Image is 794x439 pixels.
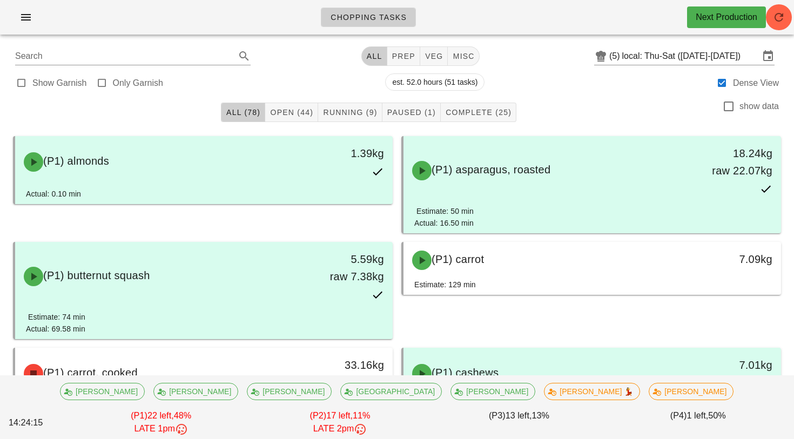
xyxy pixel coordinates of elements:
span: [PERSON_NAME] 💃 [551,383,634,400]
div: (5) [609,51,622,62]
span: 22 left, [147,410,174,420]
button: Running (9) [318,103,382,122]
span: [PERSON_NAME] [67,383,138,400]
span: 1 left, [687,410,709,420]
span: [PERSON_NAME] [160,383,231,400]
div: 14:24:15 [6,414,72,431]
span: [PERSON_NAME] [254,383,325,400]
span: Chopping Tasks [330,13,407,22]
span: All (78) [226,108,260,117]
button: All [361,46,387,66]
div: Next Production [696,11,757,24]
button: Open (44) [265,103,318,122]
div: 7.01kg [692,356,772,374]
div: (P2) 11% [251,407,429,438]
span: (P1) carrot [432,253,484,265]
div: Estimate: 129 min [414,279,476,291]
div: Estimate: 74 min [26,311,85,323]
span: (P1) cashews [432,367,499,379]
span: (P1) carrot, cooked [43,367,138,379]
a: Chopping Tasks [321,8,416,27]
div: Actual: 16.50 min [414,217,474,229]
span: est. 52.0 hours (51 tasks) [392,74,477,90]
label: Show Garnish [32,78,87,89]
div: 7.09kg [692,251,772,268]
span: 13 left, [506,410,532,420]
label: Dense View [733,78,779,89]
button: prep [387,46,420,66]
div: LATE 2pm [253,422,427,436]
button: Paused (1) [382,103,441,122]
div: LATE 1pm [74,422,248,436]
span: (P1) almonds [43,155,109,167]
span: All [366,52,382,60]
span: Open (44) [270,108,313,117]
span: [PERSON_NAME] [457,383,528,400]
button: veg [420,46,448,66]
div: 33.16kg raw 41.78kg [304,356,384,391]
div: (P4) 50% [609,407,788,438]
span: prep [392,52,415,60]
div: (P1) 48% [72,407,251,438]
span: misc [452,52,474,60]
button: Complete (25) [441,103,516,122]
div: (P3) 13% [429,407,608,438]
span: (P1) butternut squash [43,269,150,281]
span: (P1) asparagus, roasted [432,164,550,175]
span: veg [425,52,443,60]
div: 5.59kg raw 7.38kg [304,251,384,285]
span: 17 left, [326,410,353,420]
button: misc [448,46,479,66]
div: Estimate: 50 min [414,205,474,217]
span: Complete (25) [445,108,512,117]
span: [GEOGRAPHIC_DATA] [348,383,435,400]
div: 18.24kg raw 22.07kg [692,145,772,179]
label: Only Garnish [113,78,163,89]
button: All (78) [221,103,265,122]
span: Running (9) [322,108,377,117]
label: show data [739,101,779,112]
span: Paused (1) [387,108,436,117]
div: Actual: 0.10 min [26,188,81,200]
div: 1.39kg [304,145,384,162]
span: [PERSON_NAME] [656,383,727,400]
div: Actual: 69.58 min [26,323,85,335]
